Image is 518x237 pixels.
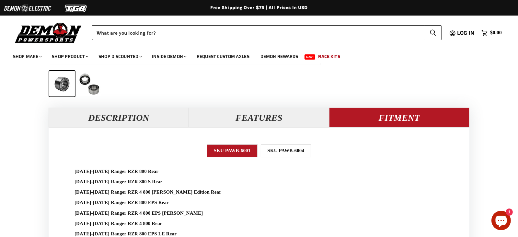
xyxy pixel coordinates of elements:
div: SKU PAWB-6001 [207,144,258,157]
img: Demon Electric Logo 2 [3,2,52,15]
button: Fitment [329,108,469,127]
span: New! [305,54,316,60]
form: Product [92,25,442,40]
p: [DATE]-[DATE] Ranger RZR 800 EPS LE Rear [75,231,443,237]
a: Demon Rewards [256,50,303,63]
a: Race Kits [314,50,345,63]
p: [DATE]-[DATE] Ranger RZR 4 800 Rear [75,221,443,226]
a: Log in [454,30,478,36]
div: SKU PAWB-6004 [261,144,311,157]
button: Features [189,108,329,127]
img: Demon Powersports [13,21,84,44]
a: Shop Product [47,50,92,63]
button: Search [424,25,442,40]
a: Inside Demon [147,50,190,63]
button: Polaris RZR 800 Rugged Wheel Bearing thumbnail [49,71,75,96]
img: TGB Logo 2 [52,2,100,15]
inbox-online-store-chat: Shopify online store chat [489,211,513,232]
p: [DATE]-[DATE] Ranger RZR 800 Rear [75,169,443,174]
ul: Main menu [8,47,500,63]
a: $0.00 [478,28,505,38]
p: [DATE]-[DATE] Ranger RZR 800 S Rear [75,179,443,185]
input: When autocomplete results are available use up and down arrows to review and enter to select [92,25,424,40]
button: IMAGE thumbnail [77,71,102,96]
p: [DATE]-[DATE] Ranger RZR 4 800 [PERSON_NAME] Edition Rear [75,189,443,195]
span: $0.00 [490,30,502,36]
p: [DATE]-[DATE] Ranger RZR 4 800 EPS [PERSON_NAME] [75,210,443,216]
a: Shop Make [8,50,46,63]
p: [DATE]-[DATE] Ranger RZR 800 EPS Rear [75,200,443,205]
button: Description [49,108,189,127]
a: Request Custom Axles [192,50,254,63]
span: Log in [457,29,474,37]
a: Shop Discounted [94,50,146,63]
